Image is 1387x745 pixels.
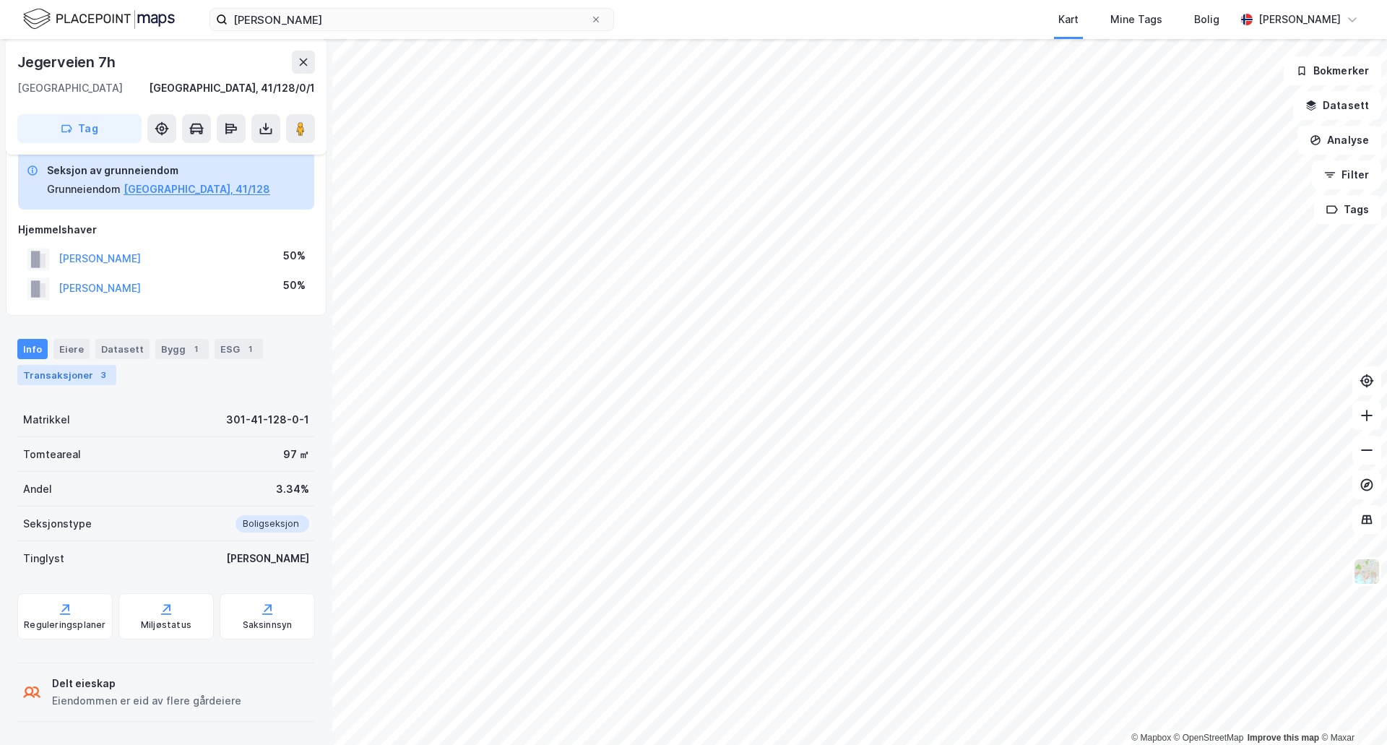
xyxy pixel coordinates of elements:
div: ESG [215,339,263,359]
button: Bokmerker [1284,56,1381,85]
div: Andel [23,481,52,498]
div: Seksjon av grunneiendom [47,162,270,179]
button: Datasett [1293,91,1381,120]
div: Mine Tags [1110,11,1162,28]
div: Tomteareal [23,446,81,463]
div: [GEOGRAPHIC_DATA], 41/128/0/1 [149,79,315,97]
div: 50% [283,247,306,264]
img: logo.f888ab2527a4732fd821a326f86c7f29.svg [23,7,175,32]
div: 301-41-128-0-1 [226,411,309,429]
button: Tags [1314,195,1381,224]
div: 1 [189,342,203,356]
button: [GEOGRAPHIC_DATA], 41/128 [124,181,270,198]
div: 1 [243,342,257,356]
div: Bolig [1194,11,1219,28]
div: Bygg [155,339,209,359]
a: Improve this map [1248,733,1319,743]
button: Filter [1312,160,1381,189]
a: Mapbox [1131,733,1171,743]
div: Kart [1058,11,1079,28]
div: Reguleringsplaner [24,619,105,631]
div: Matrikkel [23,411,70,429]
div: [PERSON_NAME] [226,550,309,567]
div: Hjemmelshaver [18,221,314,238]
button: Analyse [1297,126,1381,155]
div: Saksinnsyn [243,619,293,631]
img: Z [1353,558,1380,585]
button: Tag [17,114,142,143]
div: 97 ㎡ [283,446,309,463]
div: Datasett [95,339,150,359]
div: Kontrollprogram for chat [1315,676,1387,745]
div: [PERSON_NAME] [1258,11,1341,28]
div: Eiere [53,339,90,359]
div: 50% [283,277,306,294]
div: 3 [96,368,111,382]
div: Delt eieskap [52,675,241,692]
div: Transaksjoner [17,365,116,385]
iframe: Chat Widget [1315,676,1387,745]
div: Info [17,339,48,359]
div: [GEOGRAPHIC_DATA] [17,79,123,97]
div: Miljøstatus [141,619,191,631]
div: Eiendommen er eid av flere gårdeiere [52,692,241,710]
input: Søk på adresse, matrikkel, gårdeiere, leietakere eller personer [228,9,590,30]
div: 3.34% [276,481,309,498]
div: Seksjonstype [23,515,92,533]
div: Grunneiendom [47,181,121,198]
div: Tinglyst [23,550,64,567]
div: Jegerveien 7h [17,51,118,74]
a: OpenStreetMap [1174,733,1244,743]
